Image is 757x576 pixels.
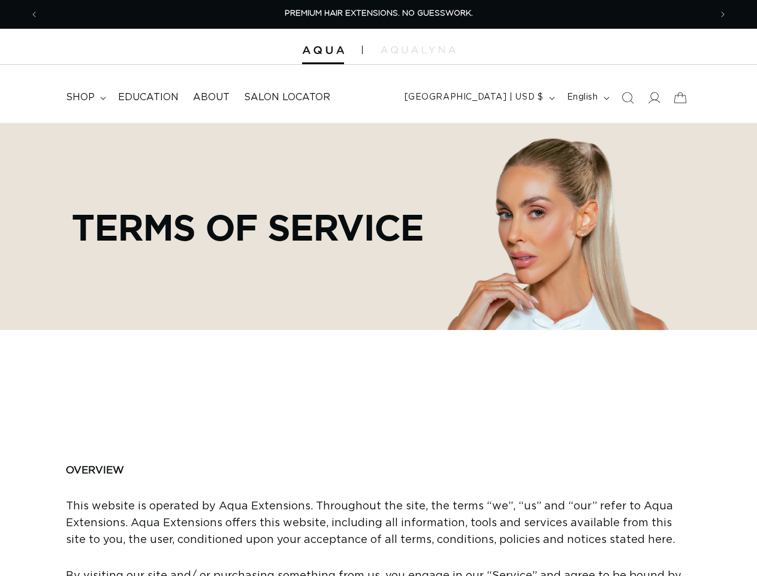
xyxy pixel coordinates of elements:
span: [GEOGRAPHIC_DATA] | USD $ [405,91,544,104]
span: Salon Locator [244,91,330,104]
button: Previous announcement [21,3,47,26]
button: English [560,86,614,109]
b: OVERVIEW [66,465,124,475]
button: Next announcement [710,3,736,26]
img: Aqua Hair Extensions [302,46,344,55]
a: Salon Locator [237,84,337,111]
span: PREMIUM HAIR EXTENSIONS. NO GUESSWORK. [285,10,473,17]
img: aqualyna.com [381,46,456,53]
summary: Search [614,85,641,111]
p: Terms of service [72,206,424,247]
a: About [186,84,237,111]
summary: shop [59,84,111,111]
span: About [193,91,230,104]
span: shop [66,91,95,104]
span: Education [118,91,179,104]
button: [GEOGRAPHIC_DATA] | USD $ [397,86,560,109]
a: Education [111,84,186,111]
span: English [567,91,598,104]
span: This website is operated by Aqua Extensions. Throughout the site, the terms “we”, “us” and “our” ... [66,501,675,545]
